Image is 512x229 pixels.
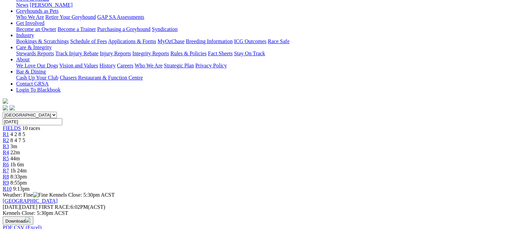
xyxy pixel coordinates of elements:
[55,51,98,56] a: Track Injury Rebate
[25,217,31,223] img: download.svg
[3,204,20,210] span: [DATE]
[3,216,33,225] button: Download
[3,168,9,173] a: R7
[10,174,27,179] span: 8:33pm
[3,131,9,137] a: R1
[16,51,54,56] a: Stewards Reports
[16,44,52,50] a: Care & Integrity
[16,75,58,80] a: Cash Up Your Club
[16,87,61,93] a: Login To Blackbook
[97,14,144,20] a: GAP SA Assessments
[97,26,150,32] a: Purchasing a Greyhound
[16,38,509,44] div: Industry
[60,75,143,80] a: Chasers Restaurant & Function Centre
[3,162,9,167] a: R6
[234,51,265,56] a: Stay On Track
[16,2,509,8] div: News & Media
[16,20,44,26] a: Get Involved
[195,63,227,68] a: Privacy Policy
[16,32,34,38] a: Industry
[152,26,177,32] a: Syndication
[3,137,9,143] a: R2
[16,14,509,20] div: Greyhounds as Pets
[3,210,509,216] div: Kennels Close: 5:30pm ACST
[70,38,107,44] a: Schedule of Fees
[3,98,8,104] img: logo-grsa-white.png
[3,143,9,149] a: R3
[33,192,48,198] img: Fine
[10,143,17,149] span: 3m
[45,14,96,20] a: Retire Your Greyhound
[16,51,509,57] div: Care & Integrity
[10,150,20,155] span: 22m
[16,63,58,68] a: We Love Our Dogs
[10,180,27,186] span: 8:55pm
[3,156,9,161] a: R5
[164,63,194,68] a: Strategic Plan
[16,69,46,74] a: Bar & Dining
[16,63,509,69] div: About
[208,51,233,56] a: Fact Sheets
[16,57,30,62] a: About
[49,192,114,198] span: Kennels Close: 5:30pm ACST
[59,63,98,68] a: Vision and Values
[99,63,115,68] a: History
[3,105,8,110] img: facebook.svg
[39,204,70,210] span: FIRST RACE:
[16,14,44,20] a: Who We Are
[158,38,184,44] a: MyOzChase
[30,2,72,8] a: [PERSON_NAME]
[10,131,25,137] span: 4 2 8 5
[3,192,49,198] span: Weather: Fine
[16,38,69,44] a: Bookings & Scratchings
[3,186,12,192] a: R10
[58,26,96,32] a: Become a Trainer
[3,125,21,131] a: FIELDS
[10,137,25,143] span: 8 4 7 5
[268,38,289,44] a: Race Safe
[3,204,37,210] span: [DATE]
[16,26,509,32] div: Get Involved
[39,204,105,210] span: 6:02PM(ACST)
[3,150,9,155] a: R4
[10,156,20,161] span: 44m
[22,125,40,131] span: 10 races
[10,162,24,167] span: 1h 6m
[3,198,58,204] a: [GEOGRAPHIC_DATA]
[3,174,9,179] a: R8
[9,105,15,110] img: twitter.svg
[170,51,207,56] a: Rules & Policies
[16,81,48,87] a: Contact GRSA
[16,75,509,81] div: Bar & Dining
[100,51,131,56] a: Injury Reports
[132,51,169,56] a: Integrity Reports
[16,8,59,14] a: Greyhounds as Pets
[3,180,9,186] a: R9
[234,38,266,44] a: ICG Outcomes
[16,26,56,32] a: Become an Owner
[135,63,163,68] a: Who We Are
[117,63,133,68] a: Careers
[10,168,27,173] span: 1h 24m
[186,38,233,44] a: Breeding Information
[3,118,62,125] input: Select date
[16,2,28,8] a: News
[13,186,30,192] span: 9:13pm
[108,38,156,44] a: Applications & Forms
